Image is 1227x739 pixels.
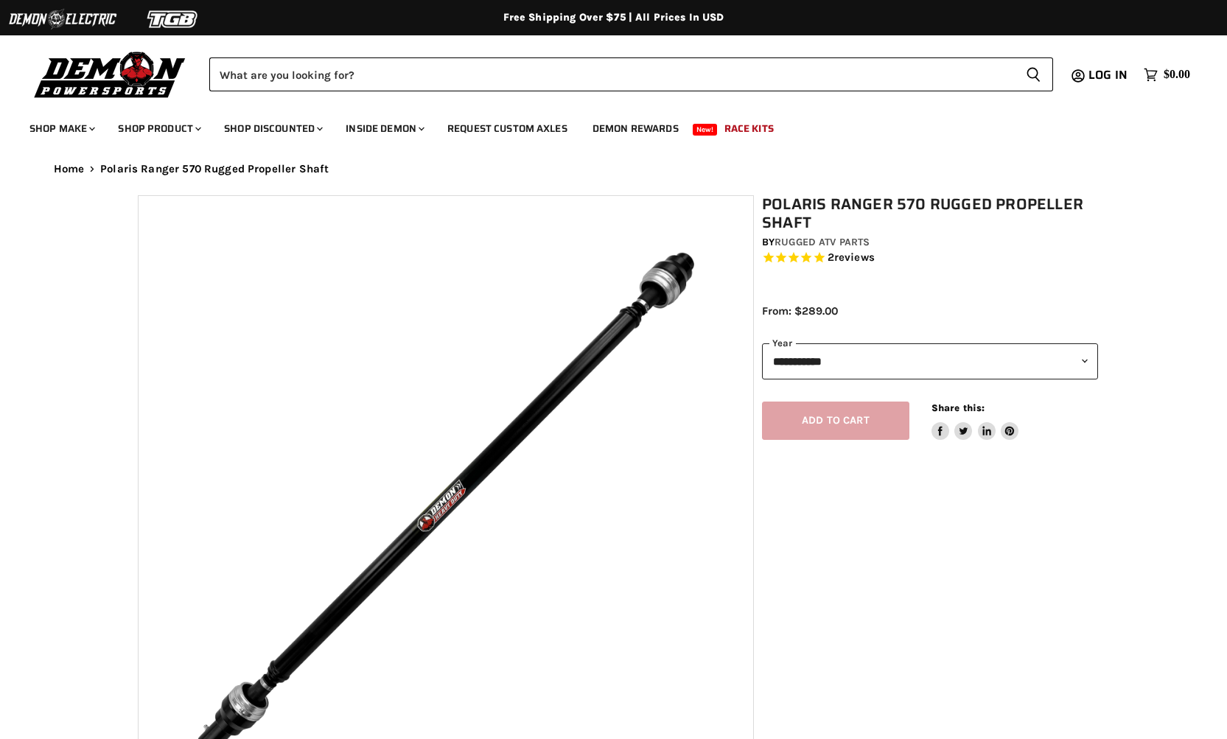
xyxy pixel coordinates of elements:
span: 2 reviews [828,251,875,265]
span: From: $289.00 [762,304,838,318]
span: New! [693,124,718,136]
ul: Main menu [18,108,1186,144]
form: Product [209,57,1053,91]
a: Demon Rewards [581,113,690,144]
span: reviews [834,251,875,265]
a: Rugged ATV Parts [775,236,870,248]
a: Shop Product [107,113,210,144]
nav: Breadcrumbs [24,163,1203,175]
h1: Polaris Ranger 570 Rugged Propeller Shaft [762,195,1098,232]
input: Search [209,57,1014,91]
a: Log in [1082,69,1136,82]
button: Search [1014,57,1053,91]
a: Home [54,163,85,175]
div: by [762,234,1098,251]
img: Demon Electric Logo 2 [7,5,118,33]
span: Rated 5.0 out of 5 stars 2 reviews [762,251,1098,266]
span: $0.00 [1164,68,1190,82]
a: Request Custom Axles [436,113,578,144]
a: Shop Discounted [213,113,332,144]
select: year [762,343,1098,379]
a: Inside Demon [335,113,433,144]
span: Polaris Ranger 570 Rugged Propeller Shaft [100,163,329,175]
img: TGB Logo 2 [118,5,228,33]
div: Free Shipping Over $75 | All Prices In USD [24,11,1203,24]
a: Shop Make [18,113,104,144]
img: Demon Powersports [29,48,191,100]
span: Log in [1088,66,1128,84]
aside: Share this: [931,402,1019,441]
span: Share this: [931,402,985,413]
a: $0.00 [1136,64,1198,85]
a: Race Kits [713,113,785,144]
